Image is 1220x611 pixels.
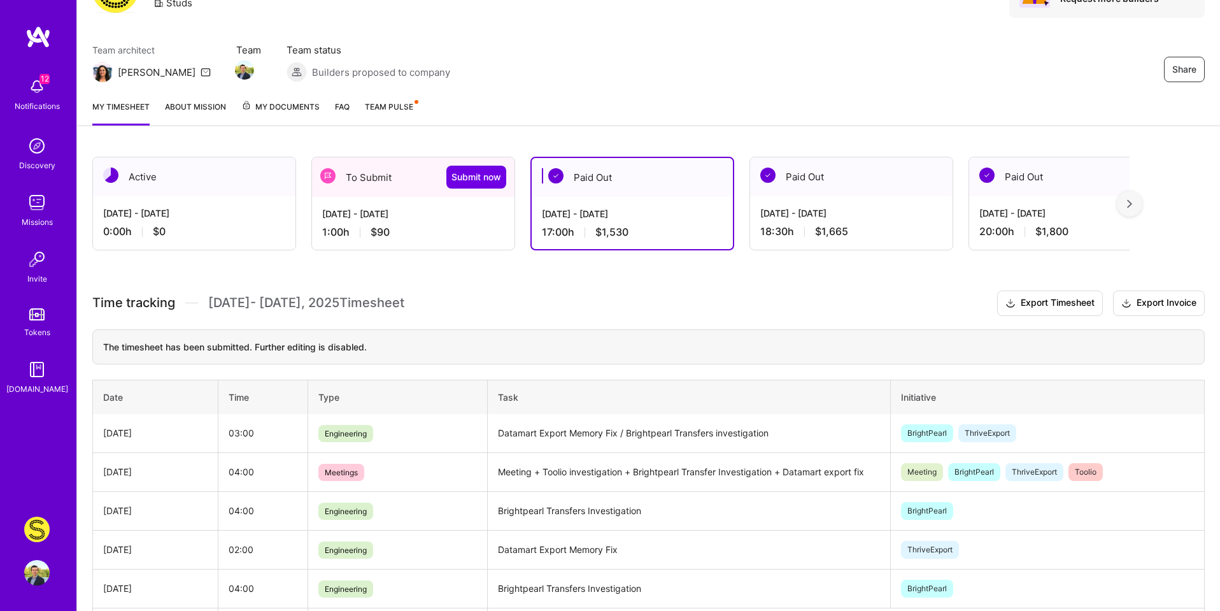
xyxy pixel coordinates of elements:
span: BrightPearl [901,580,953,598]
button: Export Timesheet [997,291,1103,316]
div: [DATE] [103,465,208,478]
img: Paid Out [548,168,564,183]
img: Team Architect [92,62,113,82]
a: User Avatar [21,560,53,586]
th: Date [93,380,218,414]
td: 04:00 [218,452,308,491]
div: To Submit [312,157,514,197]
a: About Mission [165,100,226,126]
th: Type [308,380,487,414]
span: ThriveExport [901,541,959,559]
img: logo [25,25,51,48]
div: [DATE] [103,582,208,595]
span: BrightPearl [901,424,953,442]
img: Active [103,168,118,183]
span: Share [1172,63,1196,76]
div: Tokens [24,326,50,339]
img: To Submit [320,168,336,183]
div: [DATE] - [DATE] [979,206,1161,220]
div: [DATE] [103,426,208,440]
a: Team Pulse [365,100,417,126]
a: Team Member Avatar [236,59,253,81]
td: Datamart Export Memory Fix [487,530,891,569]
td: 04:00 [218,569,308,608]
span: Builders proposed to company [312,66,450,79]
div: [DATE] - [DATE] [542,207,723,220]
span: Team [236,43,261,57]
span: Engineering [318,503,373,520]
td: Meeting + Toolio investigation + Brightpearl Transfer Investigation + Datamart export fix [487,452,891,491]
div: Paid Out [532,158,733,197]
div: [DATE] - [DATE] [322,207,504,220]
div: 0:00 h [103,225,285,238]
div: Paid Out [969,157,1172,196]
div: 18:30 h [760,225,942,238]
div: [DATE] [103,504,208,517]
img: Studs: A Fresh Take on Ear Piercing & Earrings [24,517,50,542]
th: Task [487,380,891,414]
img: Builders proposed to company [287,62,307,82]
th: Time [218,380,308,414]
span: $1,800 [1035,225,1068,238]
span: Submit now [451,171,501,183]
div: Paid Out [750,157,953,196]
span: [DATE] - [DATE] , 2025 Timesheet [208,295,404,311]
a: FAQ [335,100,350,126]
a: My Documents [241,100,320,126]
span: Toolio [1068,463,1103,481]
button: Export Invoice [1113,291,1205,316]
span: BrightPearl [901,502,953,520]
td: 02:00 [218,530,308,569]
img: guide book [24,357,50,382]
td: Datamart Export Memory Fix / Brightpearl Transfers investigation [487,414,891,453]
span: ThriveExport [958,424,1016,442]
div: Missions [22,215,53,229]
td: Brightpearl Transfers Investigation [487,569,891,608]
span: ThriveExport [1005,463,1063,481]
a: Studs: A Fresh Take on Ear Piercing & Earrings [21,517,53,542]
span: Engineering [318,425,373,442]
span: $0 [153,225,166,238]
img: right [1127,199,1132,208]
span: $90 [371,226,390,239]
span: Meeting [901,463,943,481]
div: [DATE] - [DATE] [103,206,285,220]
div: 17:00 h [542,226,723,239]
button: Submit now [446,166,506,189]
img: tokens [29,308,45,320]
i: icon Mail [201,67,211,77]
img: bell [24,74,50,99]
span: BrightPearl [948,463,1000,481]
img: teamwork [24,190,50,215]
i: icon Download [1005,297,1016,310]
div: Active [93,157,295,196]
span: Team architect [92,43,211,57]
span: Meetings [318,464,364,481]
div: Notifications [15,99,60,113]
div: The timesheet has been submitted. Further editing is disabled. [92,329,1205,364]
i: icon Download [1121,297,1131,310]
span: Team status [287,43,450,57]
img: discovery [24,133,50,159]
td: Brightpearl Transfers Investigation [487,491,891,530]
button: Share [1164,57,1205,82]
div: [DATE] - [DATE] [760,206,942,220]
div: Invite [27,272,47,285]
div: Discovery [19,159,55,172]
div: 20:00 h [979,225,1161,238]
img: Team Member Avatar [235,61,254,80]
td: 04:00 [218,491,308,530]
a: My timesheet [92,100,150,126]
img: User Avatar [24,560,50,586]
div: [DOMAIN_NAME] [6,382,68,396]
td: 03:00 [218,414,308,453]
div: 1:00 h [322,226,504,239]
img: Paid Out [760,168,776,183]
span: Time tracking [92,295,175,311]
div: [DATE] [103,543,208,556]
span: Engineering [318,580,373,598]
span: Engineering [318,542,373,559]
img: Invite [24,247,50,272]
div: [PERSON_NAME] [118,66,195,79]
span: $1,665 [815,225,848,238]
